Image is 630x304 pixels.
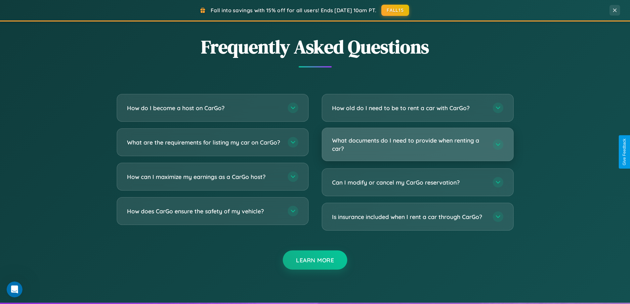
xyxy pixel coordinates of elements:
h3: How does CarGo ensure the safety of my vehicle? [127,207,281,215]
div: Give Feedback [622,139,627,165]
span: Fall into savings with 15% off for all users! Ends [DATE] 10am PT. [211,7,376,14]
h3: How old do I need to be to rent a car with CarGo? [332,104,486,112]
h2: Frequently Asked Questions [117,34,514,60]
button: FALL15 [381,5,409,16]
h3: What documents do I need to provide when renting a car? [332,136,486,152]
h3: Can I modify or cancel my CarGo reservation? [332,178,486,187]
button: Learn More [283,250,347,270]
h3: How do I become a host on CarGo? [127,104,281,112]
iframe: Intercom live chat [7,282,22,297]
h3: What are the requirements for listing my car on CarGo? [127,138,281,147]
h3: How can I maximize my earnings as a CarGo host? [127,173,281,181]
h3: Is insurance included when I rent a car through CarGo? [332,213,486,221]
